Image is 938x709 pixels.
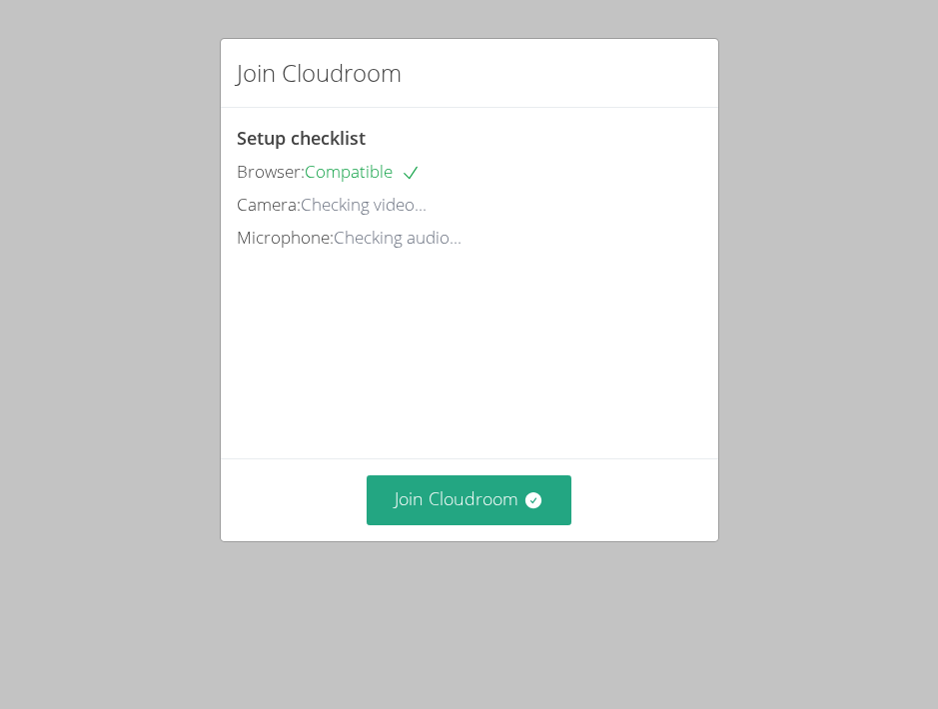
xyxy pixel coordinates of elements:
span: Browser: [237,160,305,183]
span: Setup checklist [237,126,366,150]
span: Checking audio... [334,226,462,249]
button: Join Cloudroom [367,475,571,524]
span: Microphone: [237,226,334,249]
h2: Join Cloudroom [237,55,402,91]
span: Compatible [305,160,421,183]
span: Checking video... [301,193,427,216]
span: Camera: [237,193,301,216]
